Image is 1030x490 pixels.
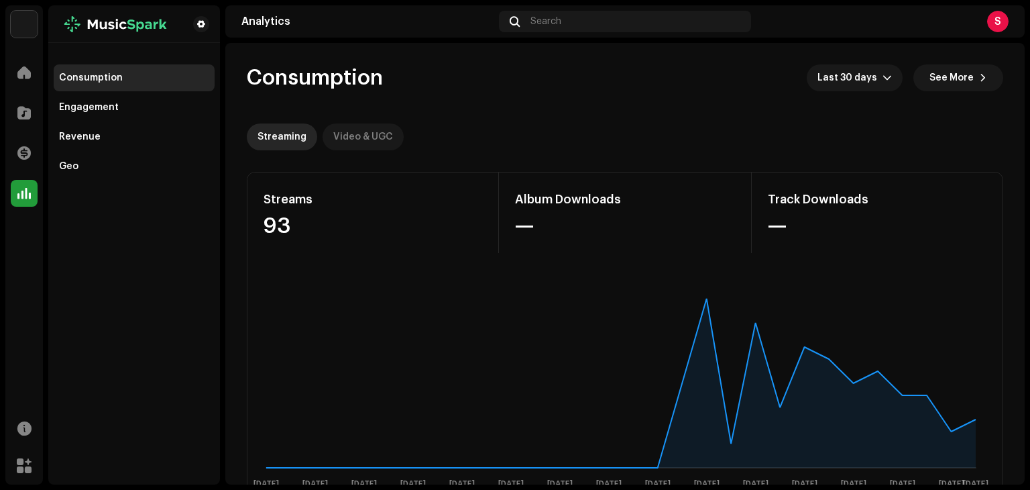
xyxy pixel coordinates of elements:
re-m-nav-item: Geo [54,153,215,180]
div: Analytics [241,16,494,27]
text: [DATE] [302,480,328,489]
text: [DATE] [596,480,622,489]
text: [DATE] [743,480,768,489]
text: [DATE] [939,480,964,489]
text: [DATE] [890,480,915,489]
text: [DATE] [645,480,671,489]
div: Geo [59,161,78,172]
button: See More [913,64,1003,91]
img: b012e8be-3435-4c6f-a0fa-ef5940768437 [59,16,172,32]
span: Consumption [247,64,383,91]
text: [DATE] [449,480,475,489]
text: [DATE] [253,480,279,489]
div: 93 [264,215,482,237]
div: Streams [264,189,482,210]
img: bc4c4277-71b2-49c5-abdf-ca4e9d31f9c1 [11,11,38,38]
div: Revenue [59,132,101,142]
text: [DATE] [963,480,988,489]
text: [DATE] [694,480,720,489]
re-m-nav-item: Revenue [54,124,215,150]
text: [DATE] [841,480,866,489]
re-m-nav-item: Engagement [54,94,215,121]
div: Consumption [59,72,123,83]
span: Last 30 days [817,64,882,91]
span: See More [929,64,974,91]
text: [DATE] [792,480,817,489]
div: dropdown trigger [882,64,892,91]
div: Video & UGC [333,124,393,150]
div: — [515,215,734,237]
re-m-nav-item: Consumption [54,64,215,91]
div: Streaming [257,124,306,150]
text: [DATE] [498,480,524,489]
text: [DATE] [400,480,426,489]
div: Engagement [59,102,119,113]
div: S [987,11,1009,32]
text: [DATE] [547,480,573,489]
div: — [768,215,986,237]
span: Search [530,16,561,27]
div: Track Downloads [768,189,986,210]
text: [DATE] [351,480,377,489]
div: Album Downloads [515,189,734,210]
